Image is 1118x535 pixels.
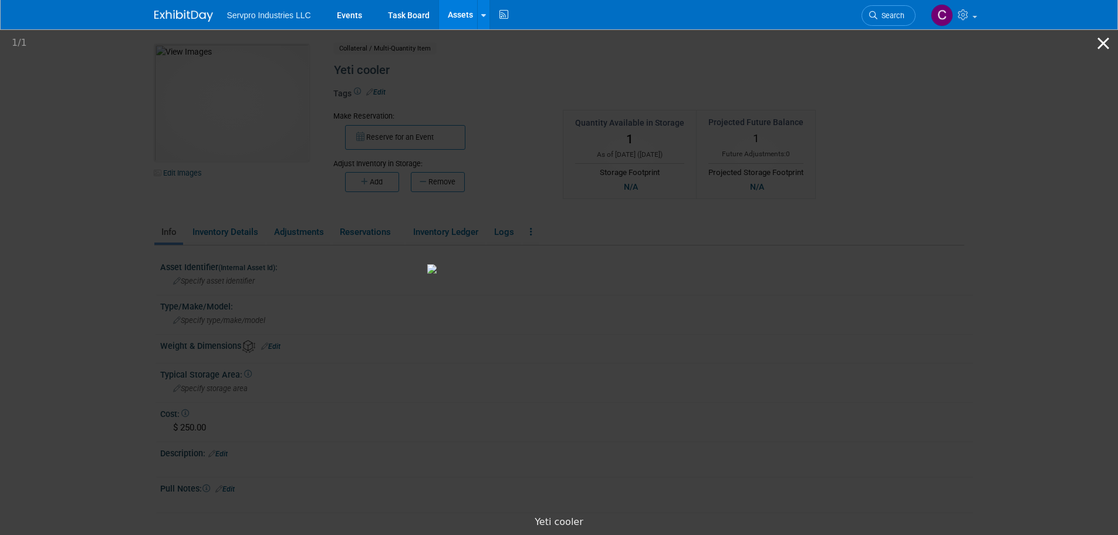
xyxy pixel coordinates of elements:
span: Search [877,11,904,20]
span: Servpro Industries LLC [227,11,311,20]
a: Search [862,5,916,26]
span: 1 [21,37,27,48]
span: 1 [12,37,18,48]
img: ExhibitDay [154,10,213,22]
img: Yeti cooler [427,264,691,274]
img: Chris Chassagneux [931,4,953,26]
button: Close gallery [1089,29,1118,57]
